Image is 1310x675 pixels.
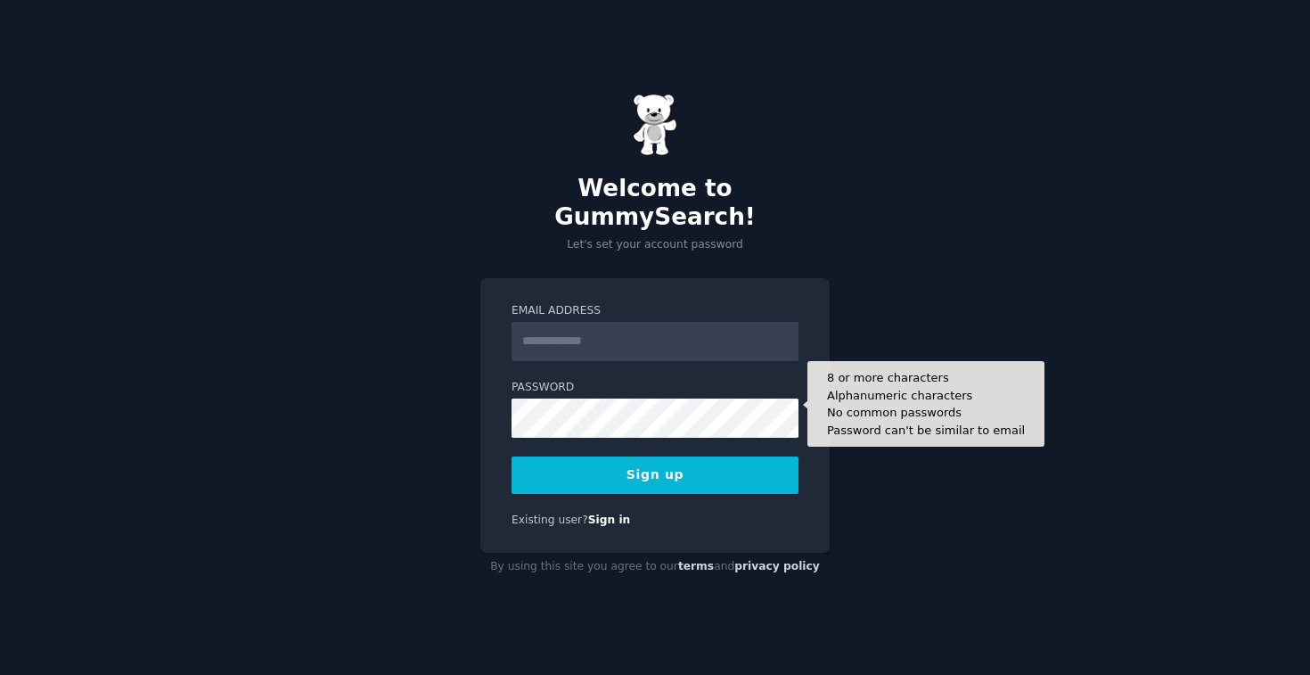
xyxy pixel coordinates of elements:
[633,94,677,156] img: Gummy Bear
[512,457,798,494] button: Sign up
[480,553,830,581] div: By using this site you agree to our and
[678,560,714,572] a: terms
[512,303,798,319] label: Email Address
[480,237,830,253] p: Let's set your account password
[588,514,631,526] a: Sign in
[734,560,820,572] a: privacy policy
[512,380,798,396] label: Password
[512,514,588,526] span: Existing user?
[480,175,830,231] h2: Welcome to GummySearch!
